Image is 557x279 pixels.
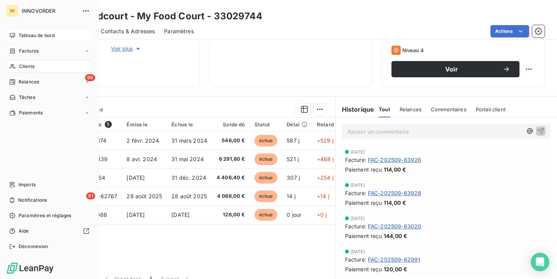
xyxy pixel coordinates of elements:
span: Tâches [19,94,35,101]
span: [DATE] [126,211,145,218]
div: Statut [255,121,278,128]
span: échue [255,209,278,221]
span: Facture : [345,156,366,164]
span: Paiement reçu [345,265,382,273]
span: Facture : [345,255,366,264]
span: +0 j [317,211,327,218]
span: Paramètres et réglages [19,212,71,219]
span: +468 j [317,156,334,162]
span: 4 406,40 € [217,174,245,182]
span: 521 j [287,156,299,162]
span: Clients [19,63,34,70]
h3: Myfoodcourt - My Food Court - 33029744 [68,9,262,23]
span: Voir plus [111,45,142,53]
span: échue [255,172,278,184]
span: +529 j [317,137,333,144]
span: [DATE] [171,211,190,218]
span: [DATE] [350,249,365,254]
span: Tableau de bord [19,32,55,39]
span: Portail client [476,106,506,112]
div: Open Intercom Messenger [531,253,549,271]
span: Voir [401,66,502,72]
button: Voir [391,61,519,77]
span: 307 j [287,174,300,181]
span: 8 avr. 2024 [126,156,157,162]
span: FAC-202509-63020 [368,222,421,230]
span: 120,00 € [384,265,407,273]
span: 6 291,60 € [217,155,245,163]
span: Facture : [345,222,366,230]
h6: Historique [336,105,374,114]
div: Solde dû [217,121,245,128]
span: 144,00 € [384,232,407,240]
div: Délai [287,121,308,128]
div: Émise le [126,121,162,128]
span: 31 mai 2024 [171,156,204,162]
span: 28 août 2025 [171,193,207,199]
span: 546,00 € [217,137,245,145]
span: Paiement reçu [345,232,382,240]
span: Relances [19,78,39,85]
span: [DATE] [350,216,365,221]
span: Paiement reçu [345,165,382,174]
span: 4 068,00 € [217,192,245,200]
span: Paiement reçu [345,199,382,207]
span: INNOVORDER [22,8,77,14]
div: Retard [317,121,342,128]
span: Commentaires [431,106,466,112]
span: [DATE] [126,174,145,181]
span: échue [255,153,278,165]
span: Déconnexion [19,243,48,250]
span: FAC-202509-63926 [368,156,421,164]
span: Relances [400,106,422,112]
span: 587 j [287,137,299,144]
div: Échue le [171,121,207,128]
div: IN [6,5,19,17]
span: 5 [105,121,112,128]
span: 0 jour [287,211,301,218]
img: Logo LeanPay [6,262,54,274]
span: 2 févr. 2024 [126,137,159,144]
span: Factures [19,48,39,54]
a: Aide [6,225,92,237]
span: 61 [86,192,95,199]
span: échue [255,191,278,202]
span: 114,00 € [384,199,406,207]
span: 96 [85,74,95,81]
span: Aide [19,228,29,235]
span: +14 j [317,193,329,199]
span: [DATE] [350,183,365,187]
span: Tout [379,106,390,112]
span: 114,00 € [384,165,406,174]
span: [DATE] [350,150,365,154]
span: Niveau 4 [402,47,424,53]
span: 126,00 € [217,211,245,219]
span: Paramètres [164,27,194,35]
span: échue [255,135,278,146]
span: +254 j [317,174,333,181]
button: Voir plus [62,44,190,53]
span: Paiements [19,109,43,116]
span: Notifications [18,197,47,204]
span: Facture : [345,189,366,197]
span: Contacts & Adresses [101,27,155,35]
span: 28 août 2025 [126,193,162,199]
span: Imports [19,181,36,188]
span: FAC-202509-62991 [368,255,420,264]
span: 14 j [287,193,296,199]
button: Actions [490,25,529,37]
span: 31 déc. 2024 [171,174,206,181]
span: FAC-202509-63928 [368,189,421,197]
span: 31 mars 2024 [171,137,207,144]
